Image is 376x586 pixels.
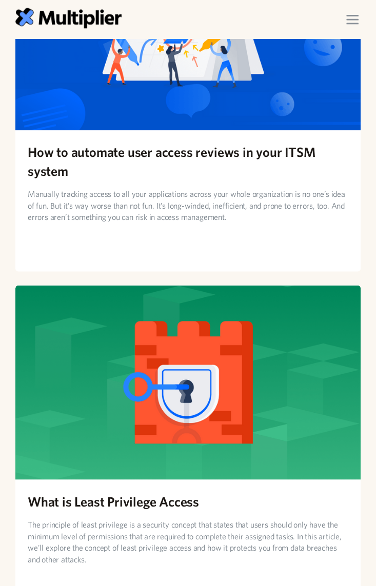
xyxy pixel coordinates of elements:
h2: How to automate user access reviews in your ITSM system [28,143,348,180]
p: Manually tracking access to all your applications across your whole organization is no one’s idea... [28,188,348,223]
h2: What is Least Privilege Access [28,492,199,510]
p: The principle of least privilege is a security concept that states that users should only have th... [28,518,348,564]
div: menu [338,5,367,34]
img: What is Least Privilege Access [15,285,361,479]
